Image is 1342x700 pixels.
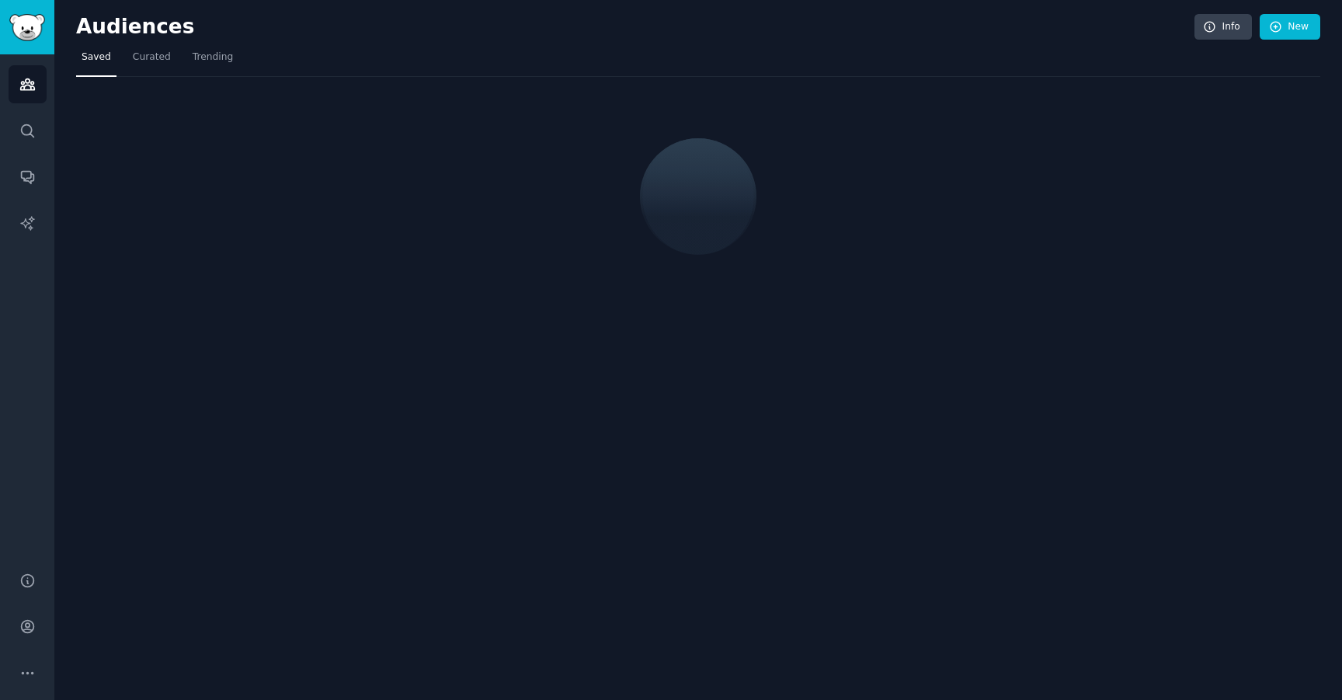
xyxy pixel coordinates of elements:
[187,45,238,77] a: Trending
[1260,14,1320,40] a: New
[193,50,233,64] span: Trending
[9,14,45,41] img: GummySearch logo
[1194,14,1252,40] a: Info
[76,15,1194,40] h2: Audiences
[76,45,116,77] a: Saved
[127,45,176,77] a: Curated
[133,50,171,64] span: Curated
[82,50,111,64] span: Saved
